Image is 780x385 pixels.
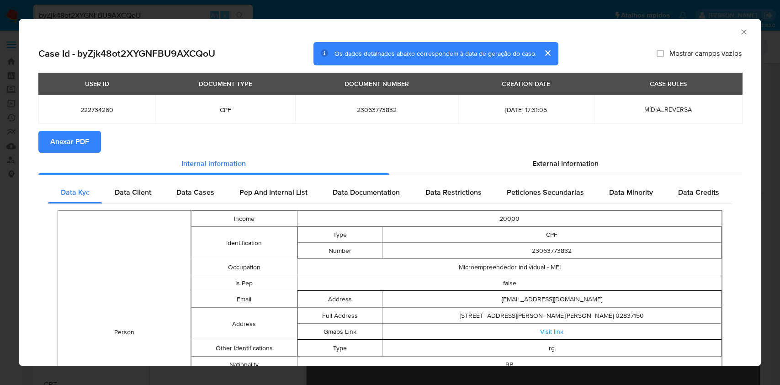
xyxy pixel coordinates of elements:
[469,106,583,114] span: [DATE] 17:31:05
[191,275,297,291] td: Is Pep
[298,308,382,324] td: Full Address
[80,76,115,91] div: USER ID
[540,327,563,336] a: Visit link
[49,106,144,114] span: 222734260
[191,357,297,373] td: Nationality
[297,275,722,291] td: false
[644,105,692,114] span: MÍDIA_REVERSA
[239,187,308,198] span: Pep And Internal List
[382,291,722,307] td: [EMAIL_ADDRESS][DOMAIN_NAME]
[38,48,215,59] h2: Case Id - byZjk48ot2XYGNFBU9AXCQoU
[61,187,90,198] span: Data Kyc
[115,187,151,198] span: Data Client
[382,243,722,259] td: 23063773832
[382,227,722,243] td: CPF
[48,182,732,203] div: Detailed internal info
[739,27,748,36] button: Fechar a janela
[181,158,246,169] span: Internal information
[669,49,742,58] span: Mostrar campos vazios
[297,357,722,373] td: BR
[191,308,297,340] td: Address
[644,76,692,91] div: CASE RULES
[334,49,536,58] span: Os dados detalhados abaixo correspondem à data de geração do caso.
[657,50,664,57] input: Mostrar campos vazios
[298,227,382,243] td: Type
[496,76,556,91] div: CREATION DATE
[297,259,722,275] td: Microempreendedor individual - MEI
[298,340,382,356] td: Type
[298,243,382,259] td: Number
[191,291,297,308] td: Email
[333,187,400,198] span: Data Documentation
[176,187,214,198] span: Data Cases
[678,187,719,198] span: Data Credits
[191,259,297,275] td: Occupation
[191,227,297,259] td: Identification
[191,211,297,227] td: Income
[532,158,599,169] span: External information
[609,187,653,198] span: Data Minority
[193,76,258,91] div: DOCUMENT TYPE
[19,19,761,366] div: closure-recommendation-modal
[50,132,89,152] span: Anexar PDF
[382,340,722,356] td: rg
[306,106,447,114] span: 23063773832
[297,211,722,227] td: 20000
[38,153,742,175] div: Detailed info
[382,308,722,324] td: [STREET_ADDRESS][PERSON_NAME][PERSON_NAME] 02837150
[298,324,382,340] td: Gmaps Link
[38,131,101,153] button: Anexar PDF
[507,187,584,198] span: Peticiones Secundarias
[339,76,414,91] div: DOCUMENT NUMBER
[166,106,284,114] span: CPF
[425,187,482,198] span: Data Restrictions
[191,340,297,357] td: Other Identifications
[536,42,558,64] button: cerrar
[298,291,382,307] td: Address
